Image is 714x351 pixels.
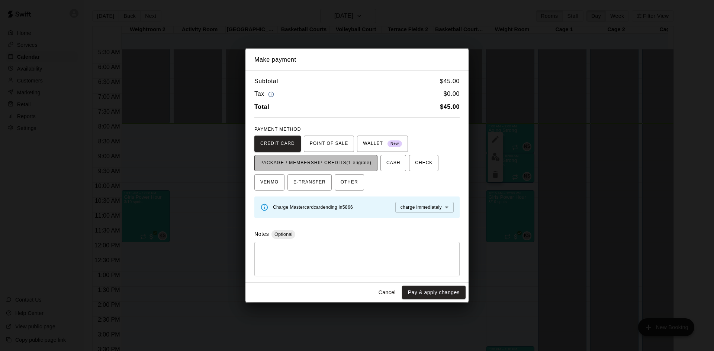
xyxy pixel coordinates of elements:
button: Pay & apply changes [402,286,466,299]
button: PACKAGE / MEMBERSHIP CREDITS(1 eligible) [254,155,377,171]
span: PAYMENT METHOD [254,127,301,132]
button: Cancel [375,286,399,299]
span: CHECK [415,157,432,169]
button: CASH [380,155,406,171]
h6: Subtotal [254,77,278,86]
span: PACKAGE / MEMBERSHIP CREDITS (1 eligible) [260,157,372,169]
button: OTHER [335,174,364,191]
span: CREDIT CARD [260,138,295,150]
button: WALLET New [357,136,408,152]
h6: $ 45.00 [440,77,460,86]
h2: Make payment [245,49,469,71]
span: Optional [271,231,295,237]
button: VENMO [254,174,284,191]
h6: Tax [254,89,276,99]
span: charge immediately [401,205,442,210]
span: OTHER [341,176,358,188]
span: Charge Mastercard card ending in 5866 [273,205,353,210]
b: Total [254,104,269,110]
span: E-TRANSFER [293,176,326,188]
span: POINT OF SALE [310,138,348,150]
h6: $ 0.00 [444,89,460,99]
span: New [387,139,402,149]
b: $ 45.00 [440,104,460,110]
label: Notes [254,231,269,237]
span: CASH [386,157,400,169]
button: POINT OF SALE [304,136,354,152]
button: CREDIT CARD [254,136,301,152]
button: E-TRANSFER [287,174,332,191]
span: WALLET [363,138,402,150]
button: CHECK [409,155,438,171]
span: VENMO [260,176,279,188]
